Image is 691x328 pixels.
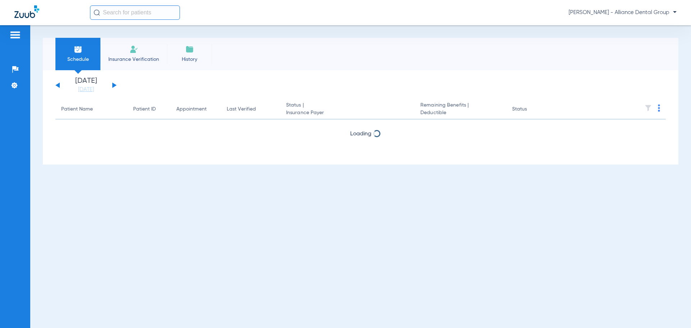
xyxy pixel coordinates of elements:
[506,99,555,120] th: Status
[61,105,122,113] div: Patient Name
[130,45,138,54] img: Manual Insurance Verification
[9,31,21,39] img: hamburger-icon
[176,105,207,113] div: Appointment
[645,104,652,112] img: filter.svg
[14,5,39,18] img: Zuub Logo
[227,105,256,113] div: Last Verified
[227,105,275,113] div: Last Verified
[280,99,415,120] th: Status |
[64,77,108,93] li: [DATE]
[172,56,207,63] span: History
[133,105,156,113] div: Patient ID
[106,56,162,63] span: Insurance Verification
[286,109,409,117] span: Insurance Payer
[185,45,194,54] img: History
[133,105,165,113] div: Patient ID
[350,131,371,137] span: Loading
[658,104,660,112] img: group-dot-blue.svg
[569,9,677,16] span: [PERSON_NAME] - Alliance Dental Group
[64,86,108,93] a: [DATE]
[420,109,500,117] span: Deductible
[90,5,180,20] input: Search for patients
[94,9,100,16] img: Search Icon
[61,105,93,113] div: Patient Name
[176,105,215,113] div: Appointment
[74,45,82,54] img: Schedule
[415,99,506,120] th: Remaining Benefits |
[61,56,95,63] span: Schedule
